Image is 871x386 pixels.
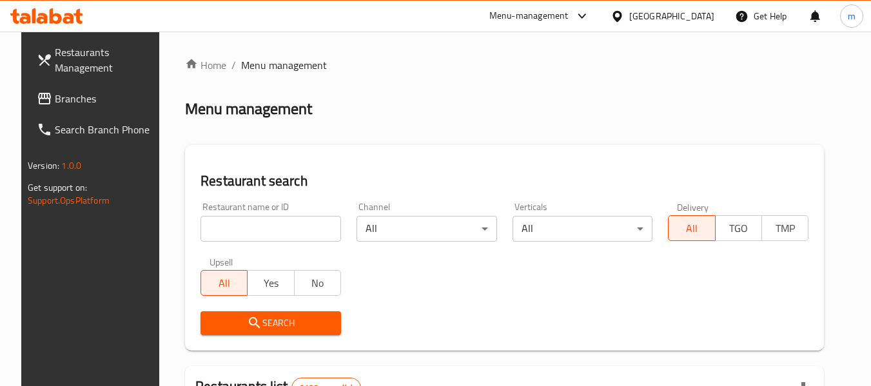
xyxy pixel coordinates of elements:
[247,270,294,296] button: Yes
[185,57,824,73] nav: breadcrumb
[513,216,653,242] div: All
[677,202,709,211] label: Delivery
[253,274,289,293] span: Yes
[489,8,569,24] div: Menu-management
[300,274,336,293] span: No
[201,171,808,191] h2: Restaurant search
[206,274,242,293] span: All
[629,9,714,23] div: [GEOGRAPHIC_DATA]
[668,215,715,241] button: All
[61,157,81,174] span: 1.0.0
[28,157,59,174] span: Version:
[55,91,157,106] span: Branches
[26,83,167,114] a: Branches
[201,216,341,242] input: Search for restaurant name or ID..
[761,215,808,241] button: TMP
[185,57,226,73] a: Home
[28,192,110,209] a: Support.OpsPlatform
[231,57,236,73] li: /
[201,270,248,296] button: All
[767,219,803,238] span: TMP
[26,114,167,145] a: Search Branch Phone
[55,122,157,137] span: Search Branch Phone
[201,311,341,335] button: Search
[26,37,167,83] a: Restaurants Management
[28,179,87,196] span: Get support on:
[715,215,762,241] button: TGO
[241,57,327,73] span: Menu management
[674,219,710,238] span: All
[210,257,233,266] label: Upsell
[294,270,341,296] button: No
[185,99,312,119] h2: Menu management
[357,216,497,242] div: All
[848,9,856,23] span: m
[55,44,157,75] span: Restaurants Management
[721,219,757,238] span: TGO
[211,315,331,331] span: Search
